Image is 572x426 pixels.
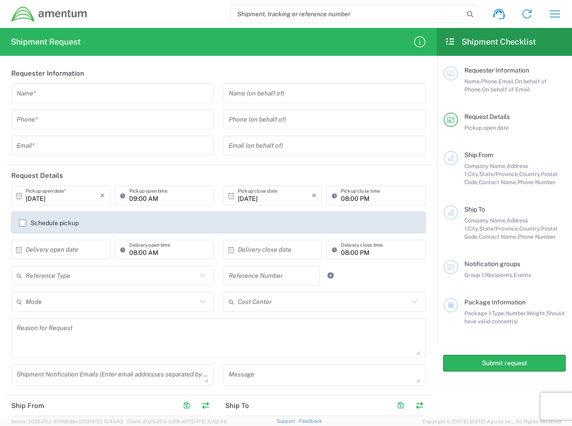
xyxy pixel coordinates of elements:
[225,401,249,410] h2: Ship To
[422,417,561,426] span: Copyright © [DATE]-[DATE] Agistix Inc., All Rights Reserved
[464,124,509,131] span: Pickup open date
[464,206,485,213] span: Ship To
[277,418,299,424] a: Support
[464,217,507,224] span: Company Name,
[464,113,510,120] span: Request Details
[464,310,492,317] span: Package 1:
[127,419,227,424] span: Client: 2025.20.0-035ba07
[479,171,519,177] span: State/Province,
[11,36,81,47] h2: Shipment Request
[11,69,84,78] h2: Requester Information
[11,171,63,180] h2: Request Details
[190,419,227,424] span: [DATE] 10:52:44
[527,310,546,317] span: Weight,
[464,272,485,278] span: Group 1:
[100,188,105,203] i: ×
[464,78,481,85] span: Name,
[86,419,123,424] span: [DATE] 10:43:43
[464,163,507,169] span: Company Name,
[11,419,123,424] span: Server: 2025.20.0-970904bc0f3
[299,418,322,424] a: Feedback
[468,225,479,232] span: City,
[11,6,88,23] img: dyncorp
[464,151,493,159] span: Ship From
[11,401,44,410] h2: Ship From
[468,171,479,177] span: City,
[445,36,536,47] h2: Shipment Checklist
[443,355,566,372] button: Submit request
[519,171,541,177] span: Country,
[312,188,317,203] i: ×
[513,272,531,278] span: Events
[481,78,499,85] span: Phone,
[479,225,519,232] span: State/Province,
[324,269,337,282] a: Add Reference
[505,310,527,317] span: Number,
[499,78,515,85] span: Email,
[464,67,529,74] span: Requester Information
[518,233,556,240] span: Phone Number
[492,310,505,317] span: Type,
[519,225,541,232] span: Country,
[482,86,530,93] span: On behalf of Email
[518,179,556,186] span: Phone Number
[231,5,464,23] input: Shipment, tracking or reference number
[479,233,518,240] span: Contact Name,
[19,219,79,227] label: Schedule pickup
[485,272,513,278] span: Recipients,
[464,260,520,267] span: Notification groups
[479,179,518,186] span: Contact Name,
[464,299,526,306] span: Package Information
